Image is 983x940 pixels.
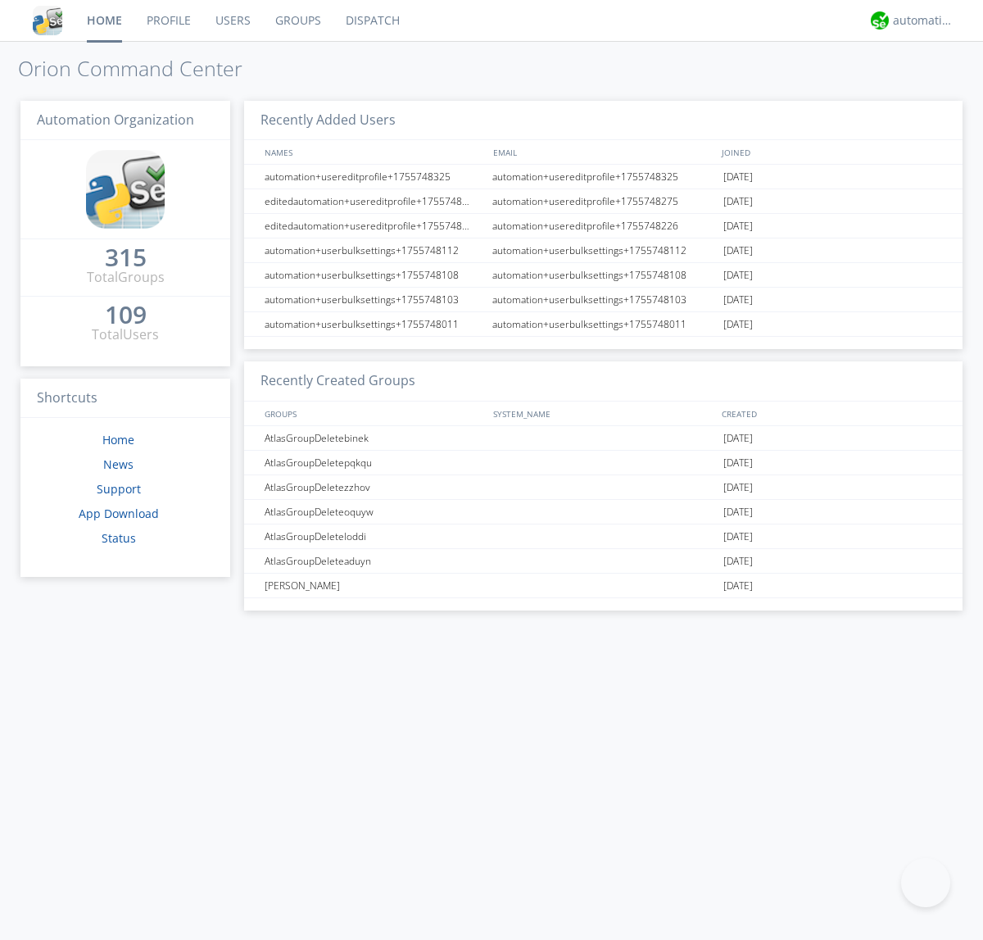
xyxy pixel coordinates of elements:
[244,165,963,189] a: automation+usereditprofile+1755748325automation+usereditprofile+1755748325[DATE]
[37,111,194,129] span: Automation Organization
[723,549,753,574] span: [DATE]
[488,165,719,188] div: automation+usereditprofile+1755748325
[488,288,719,311] div: automation+userbulksettings+1755748103
[244,263,963,288] a: automation+userbulksettings+1755748108automation+userbulksettings+1755748108[DATE]
[489,140,718,164] div: EMAIL
[260,574,487,597] div: [PERSON_NAME]
[488,312,719,336] div: automation+userbulksettings+1755748011
[92,325,159,344] div: Total Users
[723,426,753,451] span: [DATE]
[718,140,947,164] div: JOINED
[102,432,134,447] a: Home
[723,475,753,500] span: [DATE]
[723,312,753,337] span: [DATE]
[102,530,136,546] a: Status
[723,451,753,475] span: [DATE]
[244,500,963,524] a: AtlasGroupDeleteoquyw[DATE]
[260,549,487,573] div: AtlasGroupDeleteaduyn
[723,500,753,524] span: [DATE]
[893,12,954,29] div: automation+atlas
[723,524,753,549] span: [DATE]
[244,238,963,263] a: automation+userbulksettings+1755748112automation+userbulksettings+1755748112[DATE]
[260,165,487,188] div: automation+usereditprofile+1755748325
[244,189,963,214] a: editedautomation+usereditprofile+1755748275automation+usereditprofile+1755748275[DATE]
[244,101,963,141] h3: Recently Added Users
[260,475,487,499] div: AtlasGroupDeletezzhov
[723,165,753,189] span: [DATE]
[260,238,487,262] div: automation+userbulksettings+1755748112
[86,150,165,229] img: cddb5a64eb264b2086981ab96f4c1ba7
[33,6,62,35] img: cddb5a64eb264b2086981ab96f4c1ba7
[723,238,753,263] span: [DATE]
[244,549,963,574] a: AtlasGroupDeleteaduyn[DATE]
[260,189,487,213] div: editedautomation+usereditprofile+1755748275
[105,307,147,323] div: 109
[87,268,165,287] div: Total Groups
[97,481,141,497] a: Support
[260,214,487,238] div: editedautomation+usereditprofile+1755748226
[488,263,719,287] div: automation+userbulksettings+1755748108
[723,574,753,598] span: [DATE]
[105,307,147,325] a: 109
[723,189,753,214] span: [DATE]
[244,361,963,402] h3: Recently Created Groups
[244,475,963,500] a: AtlasGroupDeletezzhov[DATE]
[105,249,147,268] a: 315
[244,312,963,337] a: automation+userbulksettings+1755748011automation+userbulksettings+1755748011[DATE]
[20,379,230,419] h3: Shortcuts
[244,288,963,312] a: automation+userbulksettings+1755748103automation+userbulksettings+1755748103[DATE]
[718,402,947,425] div: CREATED
[260,402,485,425] div: GROUPS
[723,263,753,288] span: [DATE]
[244,524,963,549] a: AtlasGroupDeleteloddi[DATE]
[244,451,963,475] a: AtlasGroupDeletepqkqu[DATE]
[723,288,753,312] span: [DATE]
[260,263,487,287] div: automation+userbulksettings+1755748108
[723,214,753,238] span: [DATE]
[244,214,963,238] a: editedautomation+usereditprofile+1755748226automation+usereditprofile+1755748226[DATE]
[260,451,487,475] div: AtlasGroupDeletepqkqu
[489,402,718,425] div: SYSTEM_NAME
[488,238,719,262] div: automation+userbulksettings+1755748112
[488,214,719,238] div: automation+usereditprofile+1755748226
[79,506,159,521] a: App Download
[260,288,487,311] div: automation+userbulksettings+1755748103
[260,140,485,164] div: NAMES
[260,500,487,524] div: AtlasGroupDeleteoquyw
[244,574,963,598] a: [PERSON_NAME][DATE]
[901,858,950,907] iframe: Toggle Customer Support
[103,456,134,472] a: News
[260,312,487,336] div: automation+userbulksettings+1755748011
[244,426,963,451] a: AtlasGroupDeletebinek[DATE]
[105,249,147,266] div: 315
[871,11,889,30] img: d2d01cd9b4174d08988066c6d424eccd
[260,524,487,548] div: AtlasGroupDeleteloddi
[260,426,487,450] div: AtlasGroupDeletebinek
[488,189,719,213] div: automation+usereditprofile+1755748275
